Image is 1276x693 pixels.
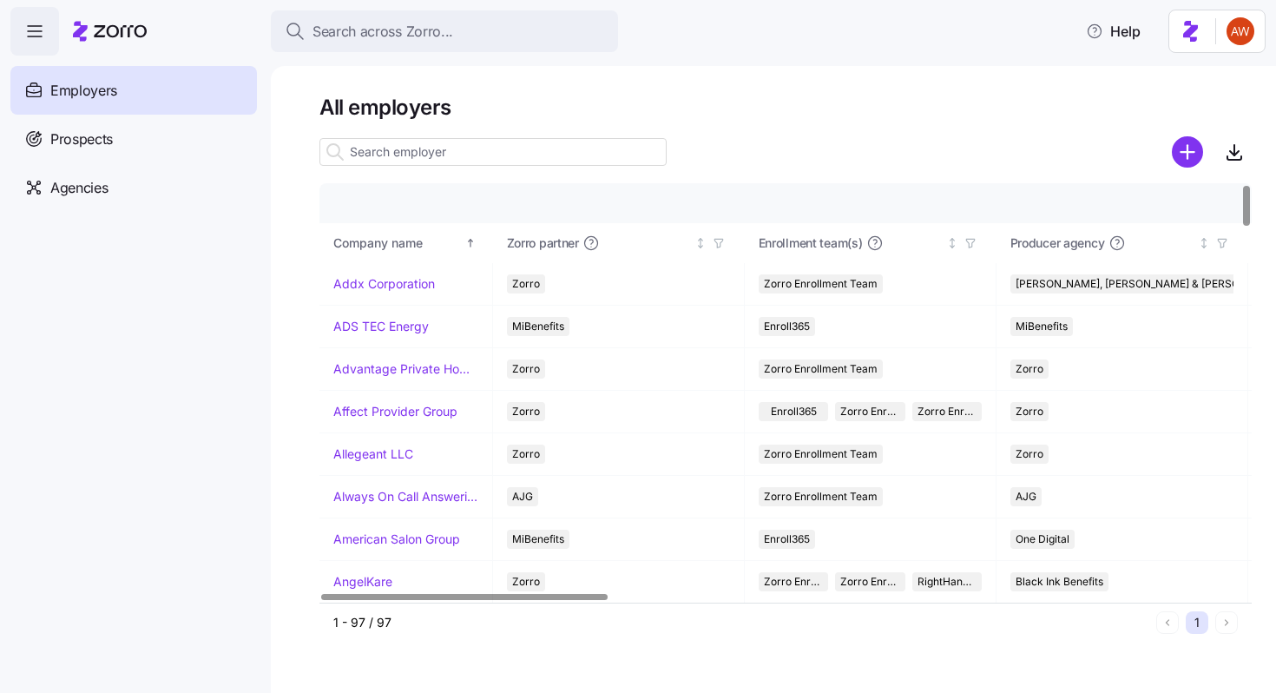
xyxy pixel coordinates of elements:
div: 1 - 97 / 97 [333,614,1149,631]
div: Not sorted [1198,237,1210,249]
a: Affect Provider Group [333,403,457,420]
span: Zorro Enrollment Team [764,445,878,464]
div: Company name [333,234,462,253]
span: Enroll365 [764,530,810,549]
span: Zorro [512,572,540,591]
span: RightHandMan Financial [918,572,977,591]
span: Zorro [512,274,540,294]
span: Prospects [50,129,113,150]
a: Advantage Private Home Care [333,360,478,378]
span: Zorro [512,402,540,421]
span: Zorro [512,445,540,464]
span: Search across Zorro... [312,21,453,43]
a: Employers [10,66,257,115]
span: Enroll365 [771,402,817,421]
div: Sorted ascending [464,237,477,249]
span: Help [1086,21,1141,42]
span: AJG [512,487,533,506]
a: AngelKare [333,573,392,591]
span: Producer agency [1010,234,1105,252]
button: Previous page [1156,611,1179,634]
span: Zorro [1016,360,1043,379]
a: Allegeant LLC [333,445,413,463]
button: Help [1072,14,1154,49]
th: Producer agencyNot sorted [996,223,1248,263]
span: Zorro partner [507,234,579,252]
a: Always On Call Answering Service [333,488,478,505]
span: Zorro Enrollment Team [764,274,878,294]
th: Enrollment team(s)Not sorted [745,223,996,263]
span: Black Ink Benefits [1016,572,1103,591]
a: Agencies [10,163,257,212]
span: Zorro Enrollment Team [764,360,878,379]
a: Addx Corporation [333,275,435,293]
span: MiBenefits [512,317,564,336]
span: Zorro Enrollment Team [764,487,878,506]
th: Company nameSorted ascending [319,223,493,263]
img: 3c671664b44671044fa8929adf5007c6 [1227,17,1254,45]
button: Search across Zorro... [271,10,618,52]
a: Prospects [10,115,257,163]
a: ADS TEC Energy [333,318,429,335]
span: Agencies [50,177,108,199]
span: Employers [50,80,117,102]
span: Zorro [1016,402,1043,421]
span: Enrollment team(s) [759,234,863,252]
span: Zorro Enrollment Team [764,572,823,591]
span: MiBenefits [1016,317,1068,336]
span: AJG [1016,487,1036,506]
span: One Digital [1016,530,1069,549]
div: Not sorted [694,237,707,249]
span: MiBenefits [512,530,564,549]
span: Zorro Enrollment Experts [840,572,899,591]
div: Not sorted [946,237,958,249]
span: Zorro Enrollment Team [840,402,899,421]
span: Zorro [512,360,540,379]
button: 1 [1186,611,1208,634]
button: Next page [1215,611,1238,634]
span: Zorro Enrollment Experts [918,402,977,421]
span: Enroll365 [764,317,810,336]
h1: All employers [319,94,1252,121]
a: American Salon Group [333,531,460,548]
th: Zorro partnerNot sorted [493,223,745,263]
input: Search employer [319,138,667,166]
svg: add icon [1172,136,1203,168]
span: Zorro [1016,445,1043,464]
